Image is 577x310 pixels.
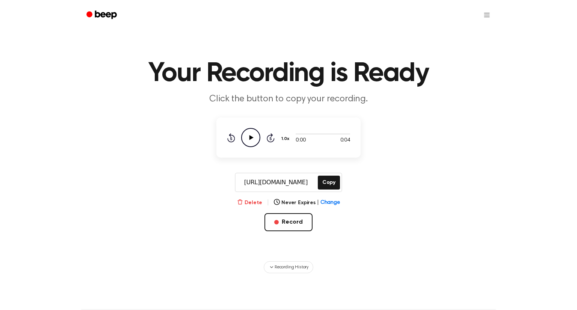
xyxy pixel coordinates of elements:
[281,132,292,145] button: 1.0x
[340,137,350,144] span: 0:04
[275,264,308,271] span: Recording History
[317,199,319,207] span: |
[274,199,340,207] button: Never Expires|Change
[267,198,269,207] span: |
[264,261,313,273] button: Recording History
[320,199,340,207] span: Change
[144,93,433,105] p: Click the button to copy your recording.
[318,176,340,190] button: Copy
[296,137,305,144] span: 0:00
[81,8,124,23] a: Beep
[237,199,262,207] button: Delete
[264,213,312,231] button: Record
[96,60,481,87] h1: Your Recording is Ready
[478,6,496,24] button: Open menu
